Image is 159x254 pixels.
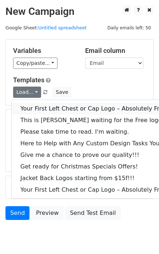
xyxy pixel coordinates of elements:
a: Daily emails left: 50 [105,25,154,30]
h2: New Campaign [5,5,154,18]
a: Copy/paste... [13,58,57,69]
small: Google Sheet: [5,25,87,30]
a: Load... [13,87,41,98]
a: Templates [13,76,44,84]
a: Send Test Email [65,206,120,220]
button: Save [52,87,71,98]
h5: Variables [13,47,74,55]
a: Send [5,206,29,220]
a: Preview [31,206,63,220]
a: Untitled spreadsheet [38,25,87,30]
h5: Email column [85,47,146,55]
span: Daily emails left: 50 [105,24,154,32]
iframe: Chat Widget [123,219,159,254]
